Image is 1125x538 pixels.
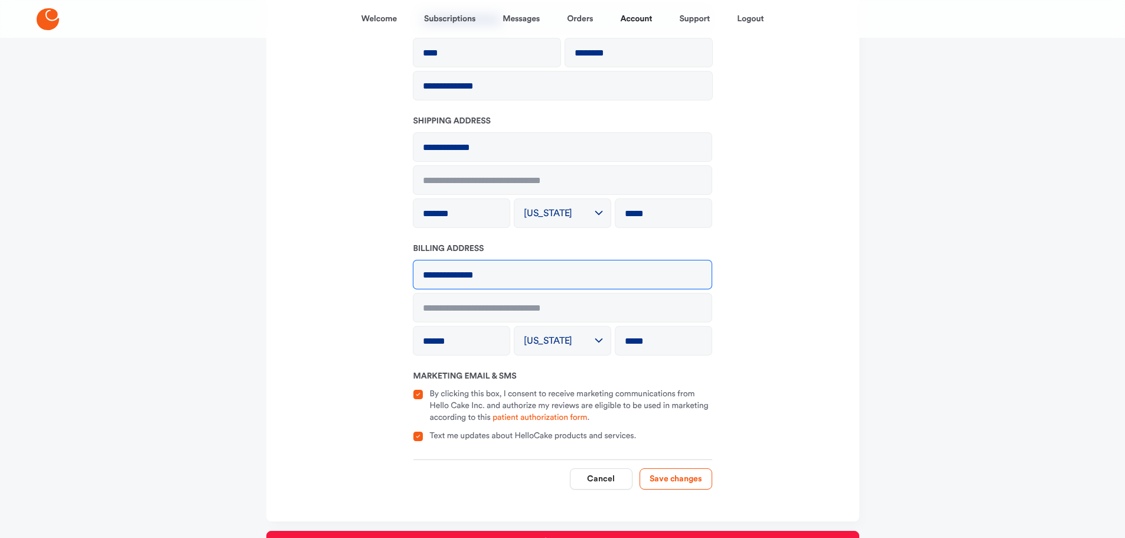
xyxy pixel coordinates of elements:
a: Support [679,5,710,33]
h2: Shipping address [413,115,712,127]
a: Messages [503,5,540,33]
a: Subscriptions [424,5,475,33]
h2: Billing address [413,243,712,255]
div: By clicking this box, I consent to receive marketing communications from Hello Cake Inc. and auth... [430,389,712,424]
a: Orders [567,5,593,33]
a: Account [620,5,652,33]
h2: Marketing Email & SMS [413,370,712,382]
a: Logout [737,5,764,33]
a: patient authorization form [493,413,587,422]
a: Welcome [361,5,397,33]
div: Text me updates about HelloCake products and services. [430,431,637,442]
button: Save changes [640,468,712,490]
button: Cancel [570,468,632,490]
